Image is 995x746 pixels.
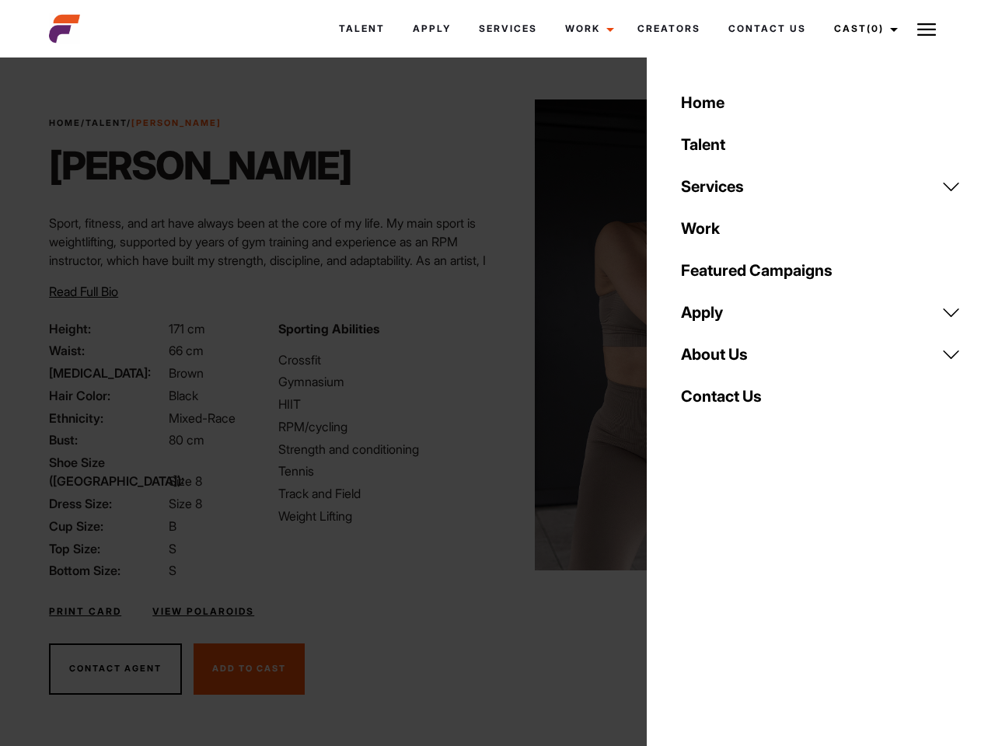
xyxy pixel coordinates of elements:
[49,561,166,580] span: Bottom Size:
[49,517,166,535] span: Cup Size:
[49,13,80,44] img: cropped-aefm-brand-fav-22-square.png
[278,507,488,525] li: Weight Lifting
[49,142,351,189] h1: [PERSON_NAME]
[672,249,970,291] a: Featured Campaigns
[152,605,254,619] a: View Polaroids
[169,563,176,578] span: S
[169,321,205,336] span: 171 cm
[169,432,204,448] span: 80 cm
[49,605,121,619] a: Print Card
[49,117,81,128] a: Home
[49,319,166,338] span: Height:
[169,343,204,358] span: 66 cm
[399,8,465,50] a: Apply
[169,541,176,556] span: S
[278,321,379,336] strong: Sporting Abilities
[820,8,907,50] a: Cast(0)
[867,23,884,34] span: (0)
[49,214,488,307] p: Sport, fitness, and art have always been at the core of my life. My main sport is weightlifting, ...
[169,473,202,489] span: Size 8
[278,372,488,391] li: Gymnasium
[465,8,551,50] a: Services
[278,440,488,458] li: Strength and conditioning
[194,643,305,695] button: Add To Cast
[49,453,166,490] span: Shoe Size ([GEOGRAPHIC_DATA]):
[672,375,970,417] a: Contact Us
[917,20,936,39] img: Burger icon
[49,494,166,513] span: Dress Size:
[49,431,166,449] span: Bust:
[49,643,182,695] button: Contact Agent
[672,333,970,375] a: About Us
[169,410,236,426] span: Mixed-Race
[49,539,166,558] span: Top Size:
[86,117,127,128] a: Talent
[49,117,222,130] span: / /
[672,166,970,207] a: Services
[49,282,118,301] button: Read Full Bio
[623,8,714,50] a: Creators
[714,8,820,50] a: Contact Us
[672,207,970,249] a: Work
[49,364,166,382] span: [MEDICAL_DATA]:
[49,341,166,360] span: Waist:
[325,8,399,50] a: Talent
[169,388,198,403] span: Black
[278,462,488,480] li: Tennis
[49,284,118,299] span: Read Full Bio
[278,350,488,369] li: Crossfit
[49,386,166,405] span: Hair Color:
[49,409,166,427] span: Ethnicity:
[672,82,970,124] a: Home
[672,291,970,333] a: Apply
[169,496,202,511] span: Size 8
[169,365,204,381] span: Brown
[278,395,488,413] li: HIIT
[278,484,488,503] li: Track and Field
[278,417,488,436] li: RPM/cycling
[212,663,286,674] span: Add To Cast
[131,117,222,128] strong: [PERSON_NAME]
[551,8,623,50] a: Work
[169,518,176,534] span: B
[672,124,970,166] a: Talent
